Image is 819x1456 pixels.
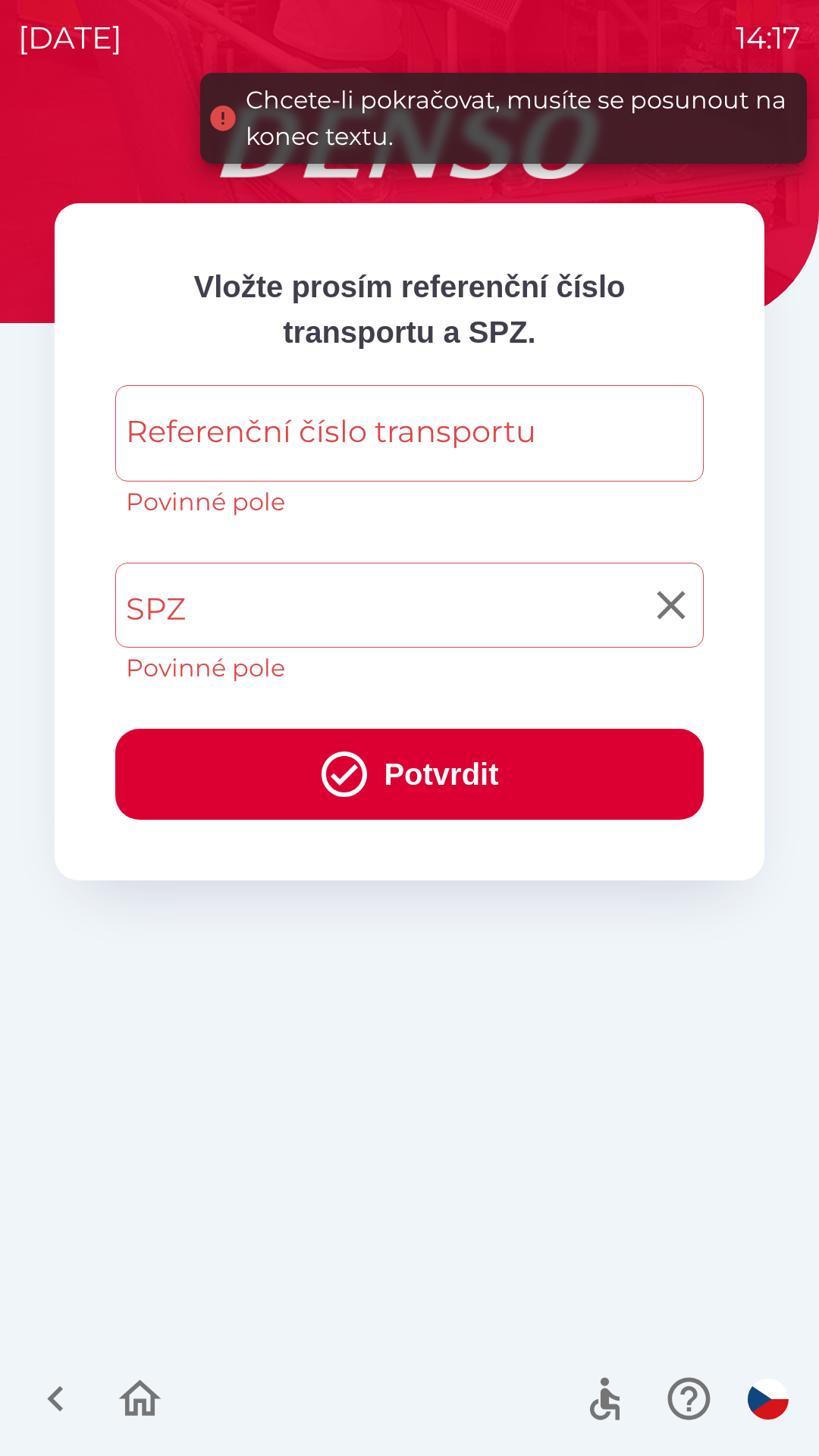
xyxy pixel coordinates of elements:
[126,650,693,686] p: Povinné pole
[115,264,704,355] p: Vložte prosím referenční číslo transportu a SPZ.
[55,106,764,179] img: Logo
[115,729,704,820] button: Potvrdit
[748,1379,789,1420] img: cs flag
[246,82,792,155] div: Chcete-li pokračovat, musíte se posunout na konec textu.
[126,484,693,520] p: Povinné pole
[644,578,698,632] button: Clear
[18,15,122,61] p: [DATE]
[736,15,801,61] p: 14:17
